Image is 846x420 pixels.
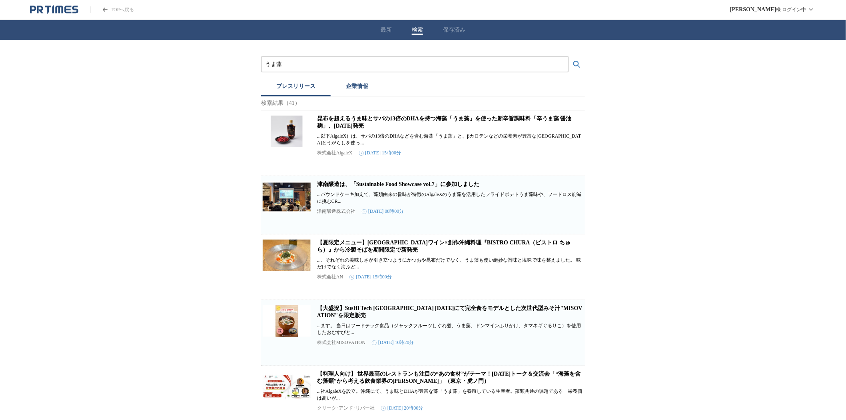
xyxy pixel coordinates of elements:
a: 昆布を超えるうま味とサバの13倍のDHAを持つ海藻「うま藻」を使った新辛旨調味料「辛うま藻 醤油麹」、[DATE]発売 [317,116,572,129]
time: [DATE] 10時20分 [372,339,414,346]
p: クリーク･アンド･リバー社 [317,405,375,412]
a: PR TIMESのトップページはこちら [30,5,78,14]
p: ...パウンドケーキ加えて、藻類由来の旨味が特徴のAlgaleXのうま藻を活用したフライドポテトうま藻味や、フードロス削減に挑むCR... [317,191,583,205]
p: 株式会社MISOVATION [317,339,365,346]
p: 株式会社AlgaleX [317,150,353,156]
button: 最新 [381,26,392,34]
a: 【大盛況】SusHi Tech [GEOGRAPHIC_DATA] [DATE]にて完全食をモデルとした次世代型みそ汁"MISOVATION"を限定販売 [317,305,583,318]
img: 【夏限定メニュー】新宿三丁目 ナチュラルワイン×創作沖縄料理『BISTRO CHURA（ビストロ ちゅら）』から冷製そばを期間限定で新発売 [263,239,311,271]
p: ...以下AlgaleX）は、サバの13倍のDHAなどを含む海藻「うま藻」と、βカロテンなどの栄養素が豊富な[GEOGRAPHIC_DATA]とうがらしを使っ... [317,133,583,146]
button: 検索する [569,56,585,72]
input: プレスリリースおよび企業を検索する [265,60,565,69]
img: 昆布を超えるうま味とサバの13倍のDHAを持つ海藻「うま藻」を使った新辛旨調味料「辛うま藻 醤油麹」、7月30日発売 [263,115,311,147]
time: [DATE] 15時00分 [359,150,401,156]
button: プレスリリース [261,79,331,96]
time: [DATE] 08時00分 [362,208,404,215]
time: [DATE] 20時00分 [381,405,423,412]
a: 津南醸造は、「Sustainable Food Showcase vol.7」に参加しました [317,181,479,187]
img: 【大盛況】SusHi Tech Tokyo 2025にて完全食をモデルとした次世代型みそ汁"MISOVATION"を限定販売 [263,305,311,337]
p: ...社AlgaleXを設立。沖縄にて、うま味とDHAが豊富な藻「うま藻」を養殖している生産者。藻類共通の課題である「栄養価は高いが... [317,388,583,402]
p: 株式会社AN [317,274,343,280]
span: [PERSON_NAME] [730,6,776,13]
time: [DATE] 15時00分 [349,274,392,280]
img: 【料理人向け】 世界最高のレストランも注目の“あの食材”がテーマ！5/25（日）トーク＆交流会「“海藻を含む藻類”から考える飲食業界の未来」（東京・虎ノ門） [263,370,311,402]
a: 【料理人向け】 世界最高のレストランも注目の“あの食材”がテーマ！[DATE]トーク＆交流会「“海藻を含む藻類”から考える飲食業界の[PERSON_NAME]」（東京・虎ノ門） [317,371,581,384]
a: 【夏限定メニュー】[GEOGRAPHIC_DATA]ワイン×創作沖縄料理『BISTRO CHURA（ビストロ ちゅら）』から冷製そばを期間限定で新発売 [317,240,571,253]
button: 企業情報 [331,79,383,96]
img: 津南醸造は、「Sustainable Food Showcase vol.7」に参加しました [263,181,311,213]
a: PR TIMESのトップページはこちら [90,6,134,13]
p: ...ます。 当日はフードテック食品（ジャックフルーツしぐれ煮、うま藻、ドンマインふりかけ、タマネギぐるりこ）を使用したおむすびと... [317,322,583,336]
button: 検索 [412,26,423,34]
p: 検索結果（41） [261,96,585,110]
button: 保存済み [443,26,465,34]
p: ...、それぞれの美味しさが引き立つようにかつおや昆布だけでなく、うま藻も使い絶妙な旨味と塩味で味を整えました。 味だけでなく海ぶど... [317,257,583,270]
p: 津南醸造株式会社 [317,208,355,215]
